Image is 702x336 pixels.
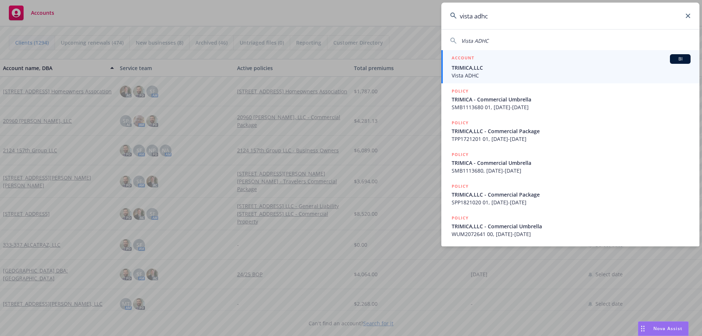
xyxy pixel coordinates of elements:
[452,72,691,79] span: Vista ADHC
[638,322,647,336] div: Drag to move
[441,3,699,29] input: Search...
[452,87,469,95] h5: POLICY
[441,115,699,147] a: POLICYTRIMICA,LLC - Commercial PackageTPP1721201 01, [DATE]-[DATE]
[452,183,469,190] h5: POLICY
[452,64,691,72] span: TRIMICA,LLC
[452,214,469,222] h5: POLICY
[452,159,691,167] span: TRIMICA - Commercial Umbrella
[452,167,691,174] span: SMB1113680, [DATE]-[DATE]
[452,222,691,230] span: TRIMICA,LLC - Commercial Umbrella
[452,198,691,206] span: SPP1821020 01, [DATE]-[DATE]
[452,127,691,135] span: TRIMICA,LLC - Commercial Package
[452,135,691,143] span: TPP1721201 01, [DATE]-[DATE]
[452,119,469,127] h5: POLICY
[452,96,691,103] span: TRIMICA - Commercial Umbrella
[638,321,689,336] button: Nova Assist
[441,210,699,242] a: POLICYTRIMICA,LLC - Commercial UmbrellaWUM2072641 00, [DATE]-[DATE]
[441,147,699,179] a: POLICYTRIMICA - Commercial UmbrellaSMB1113680, [DATE]-[DATE]
[441,50,699,83] a: ACCOUNTBITRIMICA,LLCVista ADHC
[441,179,699,210] a: POLICYTRIMICA,LLC - Commercial PackageSPP1821020 01, [DATE]-[DATE]
[452,103,691,111] span: SMB1113680 01, [DATE]-[DATE]
[441,83,699,115] a: POLICYTRIMICA - Commercial UmbrellaSMB1113680 01, [DATE]-[DATE]
[452,151,469,158] h5: POLICY
[461,37,489,44] span: Vista ADHC
[673,56,688,62] span: BI
[452,191,691,198] span: TRIMICA,LLC - Commercial Package
[653,325,682,332] span: Nova Assist
[452,230,691,238] span: WUM2072641 00, [DATE]-[DATE]
[452,54,474,63] h5: ACCOUNT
